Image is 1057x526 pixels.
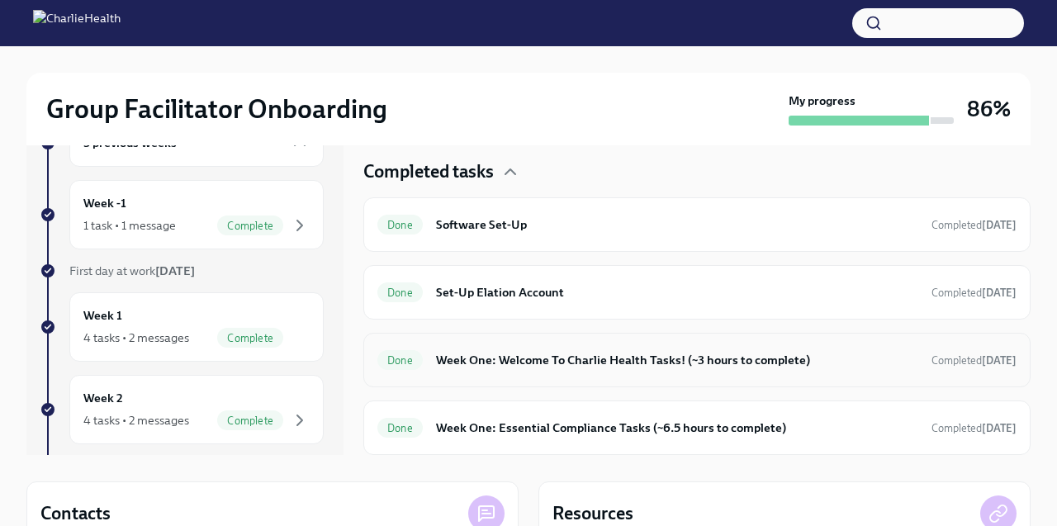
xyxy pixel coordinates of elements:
span: Complete [217,220,283,232]
a: First day at work[DATE] [40,263,324,279]
span: Completed [931,422,1017,434]
h2: Group Facilitator Onboarding [46,92,387,126]
a: Week 24 tasks • 2 messagesComplete [40,375,324,444]
div: Completed tasks [363,159,1031,184]
a: DoneWeek One: Essential Compliance Tasks (~6.5 hours to complete)Completed[DATE] [377,415,1017,441]
h3: 86% [967,94,1011,124]
h4: Resources [552,501,633,526]
a: DoneSet-Up Elation AccountCompleted[DATE] [377,279,1017,306]
div: 4 tasks • 2 messages [83,329,189,346]
span: Complete [217,332,283,344]
strong: [DATE] [982,422,1017,434]
h6: Set-Up Elation Account [436,283,918,301]
strong: [DATE] [155,263,195,278]
span: Completed [931,287,1017,299]
strong: [DATE] [982,354,1017,367]
span: September 10th, 2025 14:13 [931,420,1017,436]
span: Done [377,287,423,299]
span: September 5th, 2025 11:51 [931,217,1017,233]
h4: Completed tasks [363,159,494,184]
span: Completed [931,354,1017,367]
span: First day at work [69,263,195,278]
strong: [DATE] [982,287,1017,299]
div: 4 tasks • 2 messages [83,412,189,429]
span: September 9th, 2025 16:51 [931,285,1017,301]
a: DoneWeek One: Welcome To Charlie Health Tasks! (~3 hours to complete)Completed[DATE] [377,347,1017,373]
h6: Week One: Essential Compliance Tasks (~6.5 hours to complete) [436,419,918,437]
h6: Week 1 [83,306,122,325]
strong: [DATE] [982,219,1017,231]
span: Done [377,354,423,367]
h4: Contacts [40,501,111,526]
a: DoneSoftware Set-UpCompleted[DATE] [377,211,1017,238]
span: Done [377,422,423,434]
strong: My progress [789,92,856,109]
a: Week 14 tasks • 2 messagesComplete [40,292,324,362]
img: CharlieHealth [33,10,121,36]
h6: Week -1 [83,194,126,212]
span: September 9th, 2025 17:47 [931,353,1017,368]
h6: Week One: Welcome To Charlie Health Tasks! (~3 hours to complete) [436,351,918,369]
div: 1 task • 1 message [83,217,176,234]
h6: Week 2 [83,389,123,407]
span: Complete [217,415,283,427]
a: Week -11 task • 1 messageComplete [40,180,324,249]
span: Done [377,219,423,231]
span: Completed [931,219,1017,231]
h6: Software Set-Up [436,216,918,234]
